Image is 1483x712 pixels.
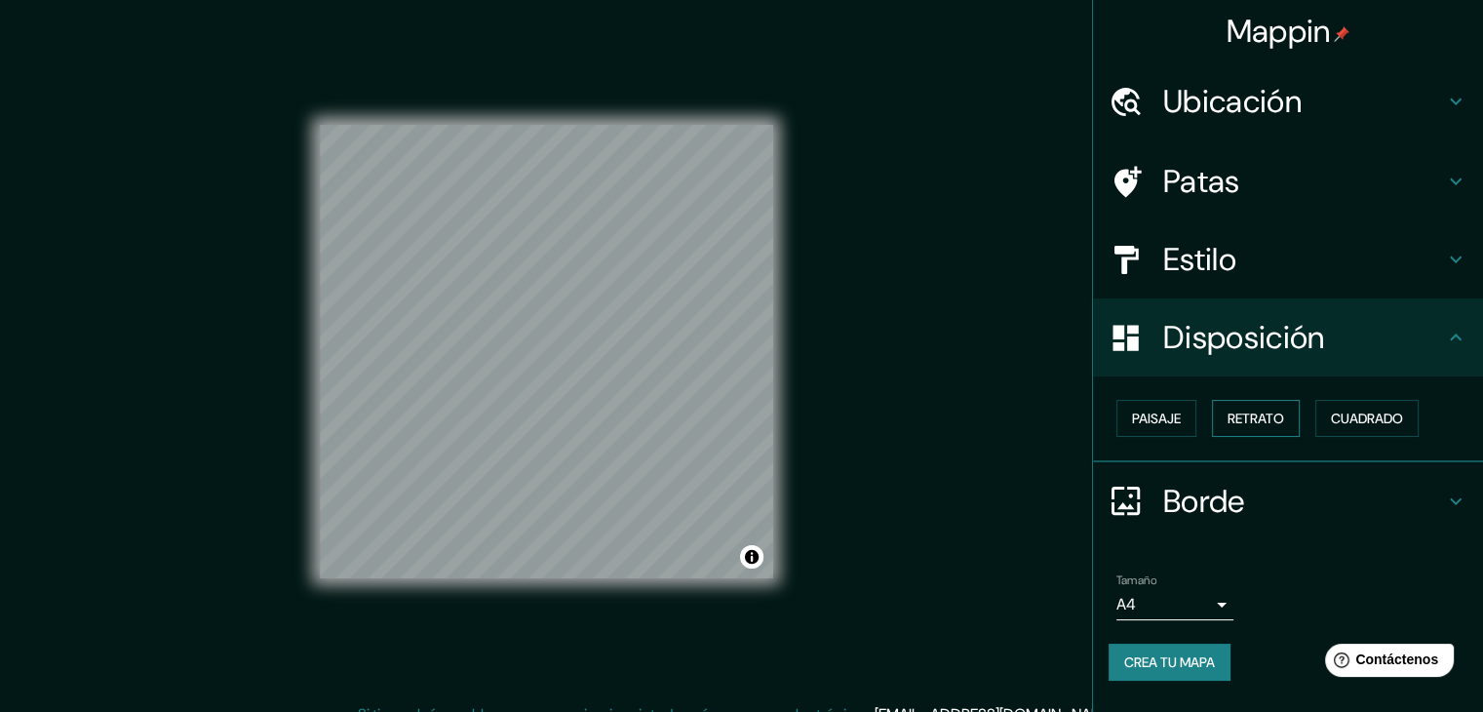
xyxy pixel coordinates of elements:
[1228,410,1284,427] font: Retrato
[1334,26,1349,42] img: pin-icon.png
[1093,298,1483,376] div: Disposición
[1093,62,1483,140] div: Ubicación
[1124,653,1215,671] font: Crea tu mapa
[1116,589,1233,620] div: A4
[1315,400,1419,437] button: Cuadrado
[1116,400,1196,437] button: Paisaje
[1163,317,1324,358] font: Disposición
[1227,11,1331,52] font: Mappin
[1212,400,1300,437] button: Retrato
[1093,462,1483,540] div: Borde
[1132,410,1181,427] font: Paisaje
[1093,220,1483,298] div: Estilo
[1163,481,1245,522] font: Borde
[320,125,773,578] canvas: Mapa
[1116,594,1136,614] font: A4
[1309,636,1462,691] iframe: Lanzador de widgets de ayuda
[1093,142,1483,220] div: Patas
[1331,410,1403,427] font: Cuadrado
[1163,81,1302,122] font: Ubicación
[1109,644,1230,681] button: Crea tu mapa
[1163,161,1240,202] font: Patas
[1163,239,1236,280] font: Estilo
[1116,573,1156,588] font: Tamaño
[740,545,763,569] button: Activar o desactivar atribución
